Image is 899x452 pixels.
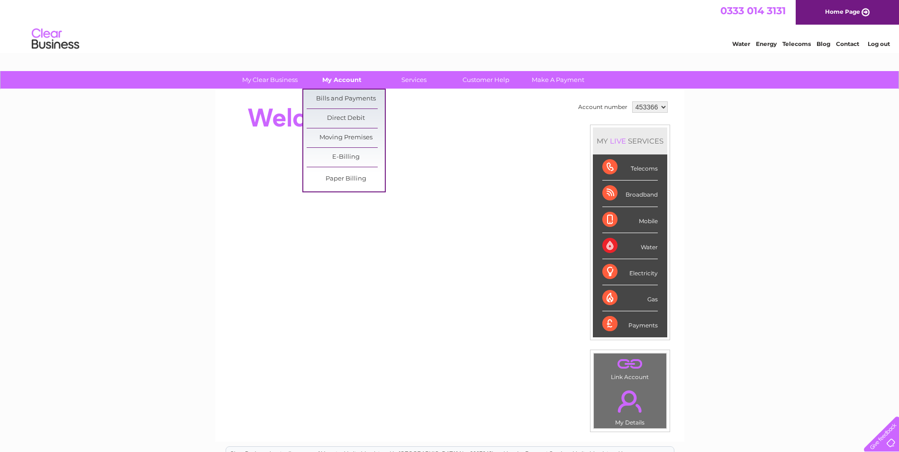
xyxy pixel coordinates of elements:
[868,40,890,47] a: Log out
[519,71,597,89] a: Make A Payment
[817,40,830,47] a: Blog
[720,5,786,17] a: 0333 014 3131
[593,127,667,154] div: MY SERVICES
[307,148,385,167] a: E-Billing
[602,259,658,285] div: Electricity
[231,71,309,89] a: My Clear Business
[602,233,658,259] div: Water
[782,40,811,47] a: Telecoms
[602,181,658,207] div: Broadband
[226,5,674,46] div: Clear Business is a trading name of Verastar Limited (registered in [GEOGRAPHIC_DATA] No. 3667643...
[303,71,381,89] a: My Account
[576,99,630,115] td: Account number
[593,382,667,429] td: My Details
[602,285,658,311] div: Gas
[836,40,859,47] a: Contact
[608,136,628,145] div: LIVE
[596,385,664,418] a: .
[375,71,453,89] a: Services
[602,154,658,181] div: Telecoms
[307,170,385,189] a: Paper Billing
[307,109,385,128] a: Direct Debit
[596,356,664,372] a: .
[593,353,667,383] td: Link Account
[756,40,777,47] a: Energy
[602,311,658,337] div: Payments
[602,207,658,233] div: Mobile
[31,25,80,54] img: logo.png
[307,128,385,147] a: Moving Premises
[732,40,750,47] a: Water
[447,71,525,89] a: Customer Help
[307,90,385,108] a: Bills and Payments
